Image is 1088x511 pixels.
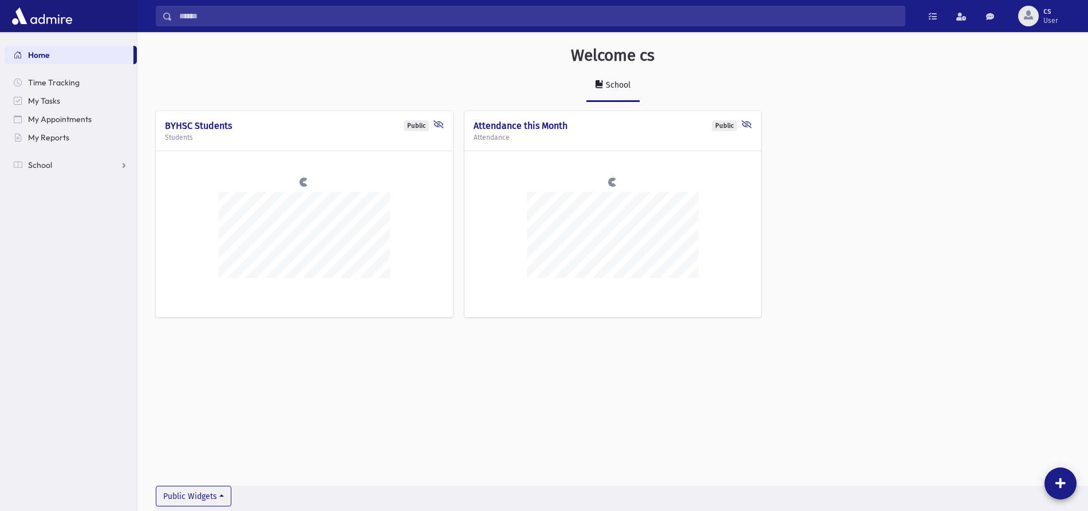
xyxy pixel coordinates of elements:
[5,73,137,92] a: Time Tracking
[28,77,80,88] span: Time Tracking
[5,110,137,128] a: My Appointments
[1043,16,1058,25] span: User
[9,5,75,27] img: AdmirePro
[571,46,655,65] h3: Welcome cs
[28,50,50,60] span: Home
[28,114,92,124] span: My Appointments
[28,160,52,170] span: School
[165,133,444,141] h5: Students
[5,156,137,174] a: School
[5,128,137,147] a: My Reports
[404,120,429,131] div: Public
[1043,7,1058,16] span: cs
[156,486,231,506] button: Public Widgets
[165,120,444,131] h4: BYHSC Students
[172,6,905,26] input: Search
[28,96,60,106] span: My Tasks
[474,133,752,141] h5: Attendance
[712,120,737,131] div: Public
[5,46,133,64] a: Home
[28,132,69,143] span: My Reports
[604,80,630,90] div: School
[5,92,137,110] a: My Tasks
[586,70,640,102] a: School
[474,120,752,131] h4: Attendance this Month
